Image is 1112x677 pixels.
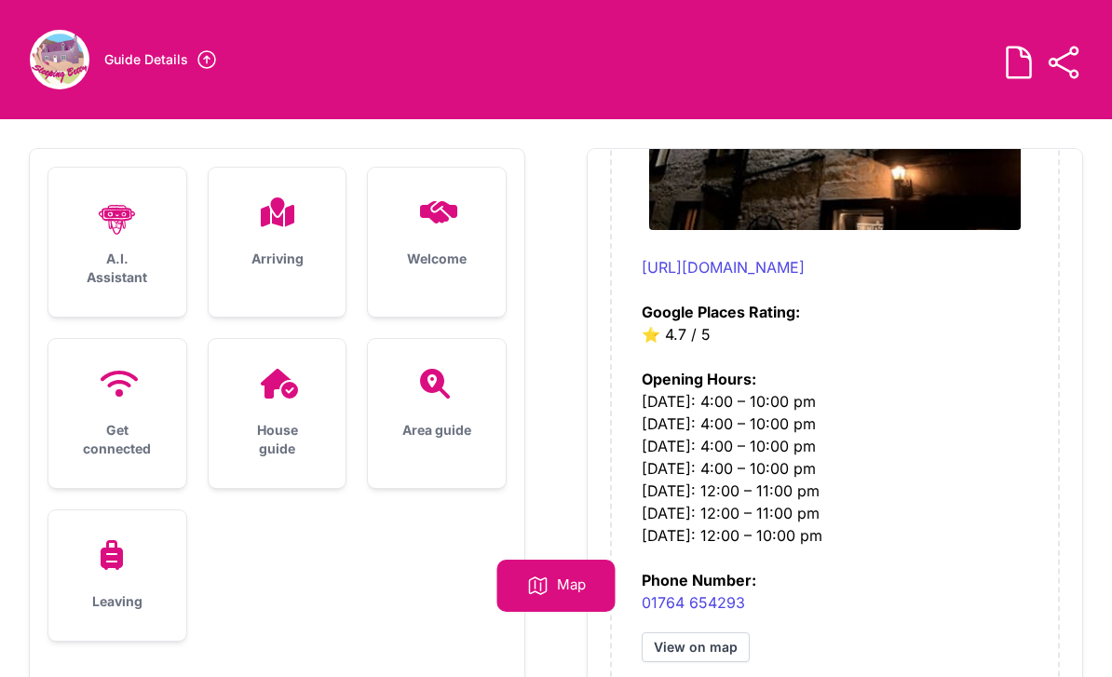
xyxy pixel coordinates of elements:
h3: Arriving [238,250,317,268]
a: Area guide [368,339,506,469]
a: House guide [209,339,346,488]
a: A.I. Assistant [48,168,186,317]
a: View on map [642,632,750,662]
a: Get connected [48,339,186,488]
a: Arriving [209,168,346,298]
div: [DATE]: 4:00 – 10:00 pm [DATE]: 4:00 – 10:00 pm [DATE]: 4:00 – 10:00 pm [DATE]: 4:00 – 10:00 pm [... [642,345,1028,547]
a: Guide Details [104,48,218,71]
a: [URL][DOMAIN_NAME] [642,258,805,277]
a: Welcome [368,168,506,298]
h3: A.I. Assistant [78,250,156,287]
h3: Guide Details [104,50,188,69]
strong: Phone Number: [642,571,756,589]
h3: House guide [238,421,317,458]
div: ⭐️ 4.7 / 5 [642,256,1028,345]
p: Map [557,575,586,597]
h3: Welcome [398,250,476,268]
strong: Opening Hours: [642,370,756,388]
h3: Leaving [78,592,156,611]
a: 01764 654293 [642,593,745,612]
a: Leaving [48,510,186,641]
img: nt2x019yozjycju47h374bl4lzrf [30,30,89,89]
h3: Get connected [78,421,156,458]
strong: Google Places Rating: [642,303,800,321]
h3: Area guide [398,421,476,440]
